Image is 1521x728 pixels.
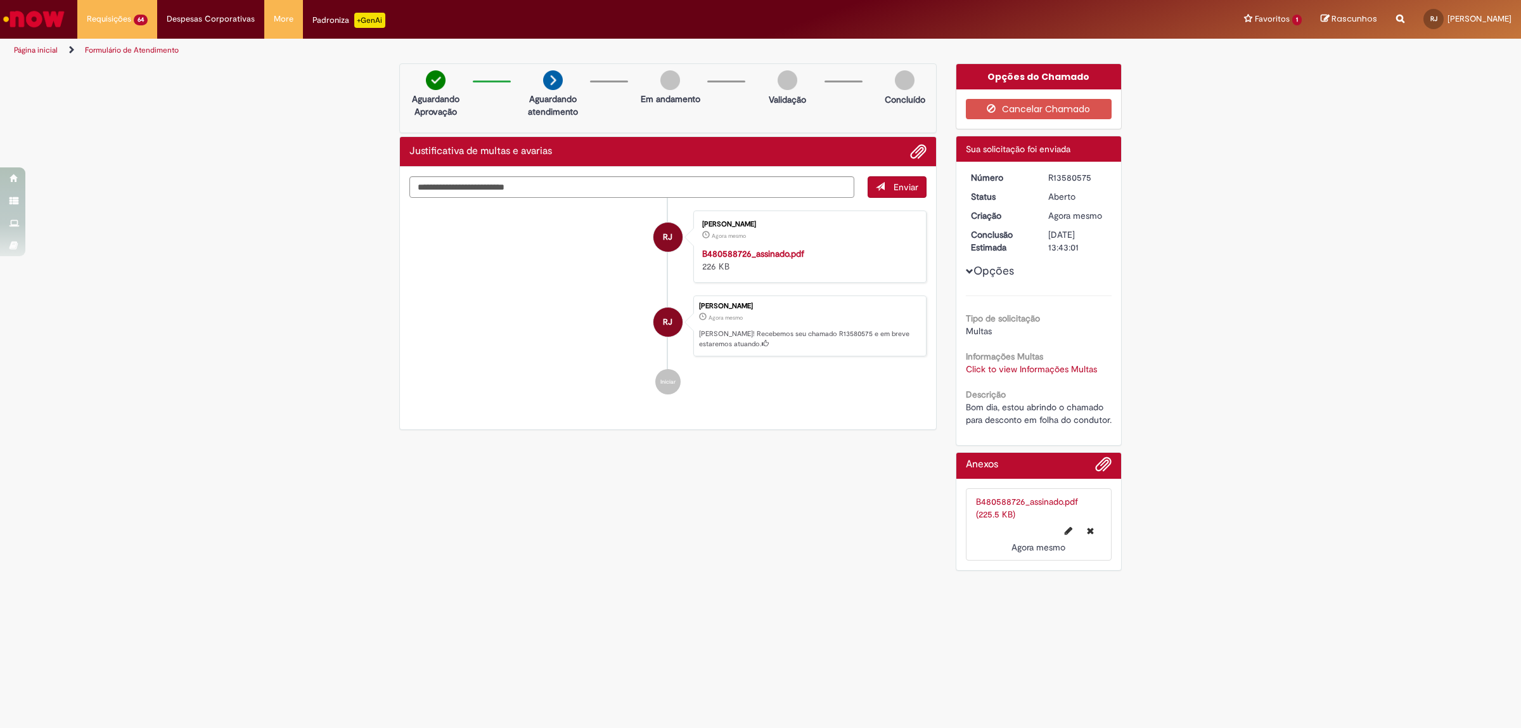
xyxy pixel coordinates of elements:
div: Ryan Jacinto [653,308,683,337]
button: Excluir B480588726_assinado.pdf [1079,521,1101,541]
button: Cancelar Chamado [966,99,1112,119]
span: Rascunhos [1332,13,1377,25]
button: Adicionar anexos [1095,456,1112,479]
img: img-circle-grey.png [660,70,680,90]
b: Tipo de solicitação [966,313,1040,324]
span: Agora mesmo [1048,210,1102,221]
p: Aguardando Aprovação [405,93,466,118]
dt: Status [961,190,1039,203]
li: Ryan Jacinto [409,296,927,356]
a: B480588726_assinado.pdf [702,248,804,259]
img: check-circle-green.png [426,70,446,90]
p: [PERSON_NAME]! Recebemos seu chamado R13580575 e em breve estaremos atuando. [699,329,920,349]
div: Aberto [1048,190,1107,203]
dt: Criação [961,209,1039,222]
h2: Justificativa de multas e avarias Histórico de tíquete [409,146,552,157]
span: Agora mesmo [1011,542,1065,553]
span: Requisições [87,13,131,25]
div: [DATE] 13:43:01 [1048,228,1107,254]
span: RJ [1430,15,1437,23]
span: Favoritos [1255,13,1290,25]
b: Descrição [966,389,1006,400]
a: B480588726_assinado.pdf (225.5 KB) [976,496,1078,520]
p: Concluído [885,93,925,106]
div: Ryan Jacinto [653,223,683,252]
div: 226 KB [702,247,913,273]
p: Validação [769,93,806,106]
a: Rascunhos [1321,13,1377,25]
img: img-circle-grey.png [778,70,797,90]
div: [PERSON_NAME] [702,221,913,228]
dt: Conclusão Estimada [961,228,1039,254]
span: [PERSON_NAME] [1447,13,1511,24]
div: 30/09/2025 10:42:57 [1048,209,1107,222]
ul: Trilhas de página [10,39,1004,62]
a: Click to view Informações Multas [966,363,1097,375]
div: [PERSON_NAME] [699,302,920,310]
div: Opções do Chamado [956,64,1122,89]
span: Agora mesmo [712,232,746,240]
span: 64 [134,15,148,25]
span: More [274,13,293,25]
textarea: Digite sua mensagem aqui... [409,176,854,198]
span: Despesas Corporativas [167,13,255,25]
img: arrow-next.png [543,70,563,90]
ul: Histórico de tíquete [409,198,927,407]
dt: Número [961,171,1039,184]
p: Em andamento [641,93,700,105]
div: Padroniza [312,13,385,28]
span: Bom dia, estou abrindo o chamado para desconto em folha do condutor. [966,401,1112,426]
button: Editar nome de arquivo B480588726_assinado.pdf [1057,521,1080,541]
time: 30/09/2025 10:42:53 [1011,542,1065,553]
span: Enviar [894,181,918,193]
button: Enviar [868,176,927,198]
span: 1 [1292,15,1302,25]
h2: Anexos [966,459,998,471]
time: 30/09/2025 10:42:57 [709,314,743,322]
p: +GenAi [354,13,385,28]
span: RJ [663,307,672,337]
p: Aguardando atendimento [522,93,584,118]
time: 30/09/2025 10:42:53 [712,232,746,240]
span: Agora mesmo [709,314,743,322]
a: Formulário de Atendimento [85,45,179,55]
a: Página inicial [14,45,58,55]
img: ServiceNow [1,6,67,32]
b: Informações Multas [966,351,1043,362]
span: Sua solicitação foi enviada [966,143,1070,155]
img: img-circle-grey.png [895,70,915,90]
span: RJ [663,222,672,252]
button: Adicionar anexos [910,143,927,160]
div: R13580575 [1048,171,1107,184]
span: Multas [966,325,992,337]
